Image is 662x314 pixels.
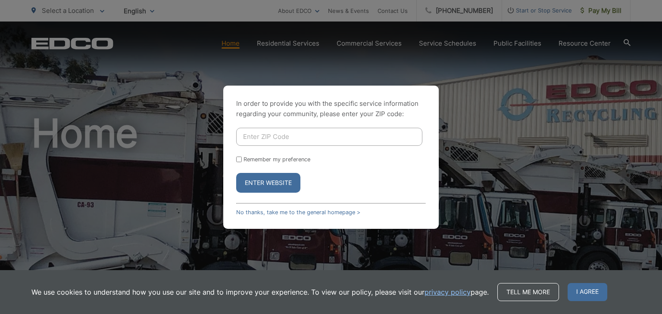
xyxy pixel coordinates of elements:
[497,283,559,301] a: Tell me more
[236,173,300,193] button: Enter Website
[236,128,422,146] input: Enter ZIP Code
[568,283,607,301] span: I agree
[425,287,471,297] a: privacy policy
[31,287,489,297] p: We use cookies to understand how you use our site and to improve your experience. To view our pol...
[236,209,360,215] a: No thanks, take me to the general homepage >
[244,156,310,163] label: Remember my preference
[236,99,426,119] p: In order to provide you with the specific service information regarding your community, please en...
